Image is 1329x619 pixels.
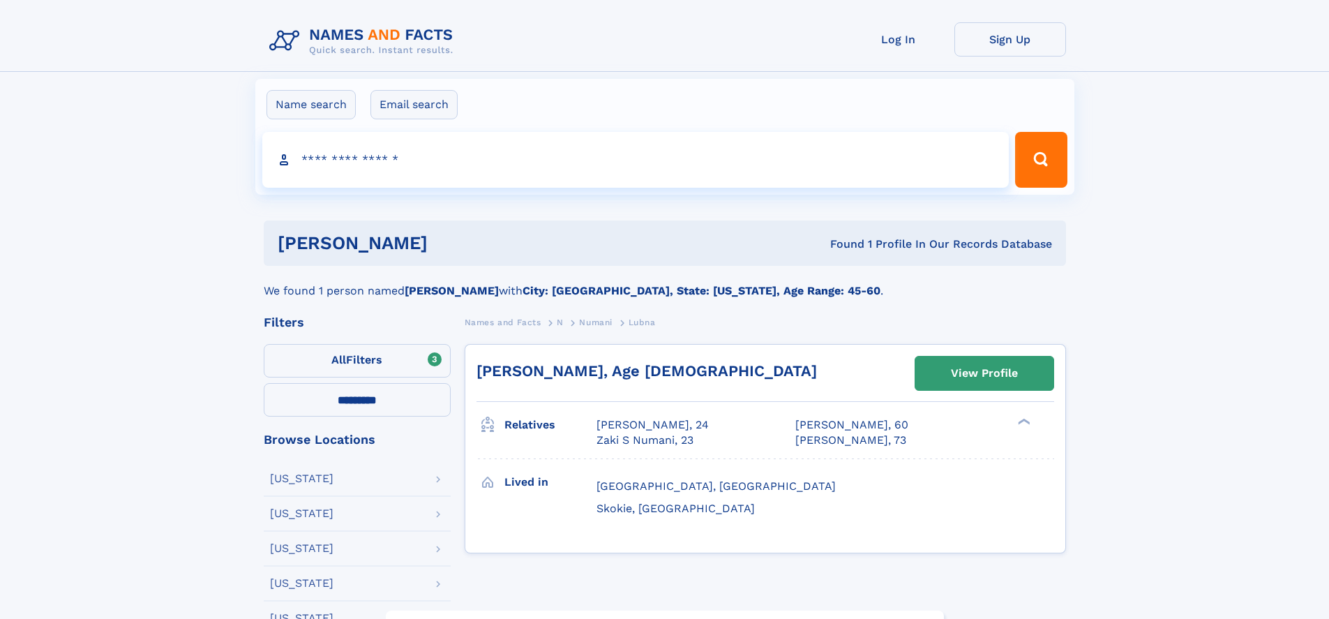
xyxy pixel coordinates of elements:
[596,479,836,493] span: [GEOGRAPHIC_DATA], [GEOGRAPHIC_DATA]
[264,22,465,60] img: Logo Names and Facts
[795,433,906,448] a: [PERSON_NAME], 73
[629,237,1052,252] div: Found 1 Profile In Our Records Database
[954,22,1066,57] a: Sign Up
[465,313,541,331] a: Names and Facts
[270,543,333,554] div: [US_STATE]
[579,318,613,327] span: Numani
[951,357,1018,389] div: View Profile
[1014,417,1031,426] div: ❯
[331,353,346,366] span: All
[270,473,333,484] div: [US_STATE]
[476,362,817,380] a: [PERSON_NAME], Age [DEMOGRAPHIC_DATA]
[557,313,564,331] a: N
[843,22,954,57] a: Log In
[370,90,458,119] label: Email search
[795,417,908,433] a: [PERSON_NAME], 60
[264,316,451,329] div: Filters
[266,90,356,119] label: Name search
[596,433,693,448] a: Zaki S Numani, 23
[915,357,1053,390] a: View Profile
[270,578,333,589] div: [US_STATE]
[504,470,596,494] h3: Lived in
[629,318,656,327] span: Lubna
[264,344,451,378] label: Filters
[262,132,1009,188] input: search input
[596,417,709,433] a: [PERSON_NAME], 24
[523,284,880,297] b: City: [GEOGRAPHIC_DATA], State: [US_STATE], Age Range: 45-60
[504,413,596,437] h3: Relatives
[596,502,755,515] span: Skokie, [GEOGRAPHIC_DATA]
[264,433,451,446] div: Browse Locations
[557,318,564,327] span: N
[278,234,629,252] h1: [PERSON_NAME]
[270,508,333,519] div: [US_STATE]
[579,313,613,331] a: Numani
[264,266,1066,299] div: We found 1 person named with .
[405,284,499,297] b: [PERSON_NAME]
[1015,132,1067,188] button: Search Button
